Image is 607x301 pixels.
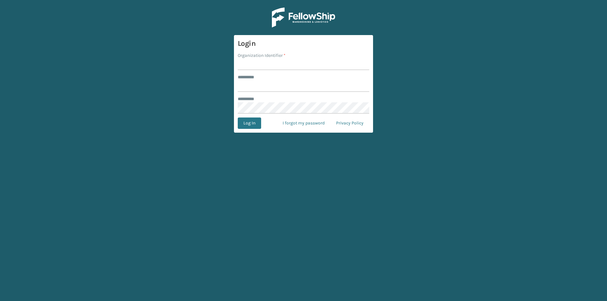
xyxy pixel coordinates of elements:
label: Organization Identifier [238,52,285,59]
a: I forgot my password [277,117,330,129]
h3: Login [238,39,369,48]
img: Logo [272,8,335,27]
a: Privacy Policy [330,117,369,129]
button: Log In [238,117,261,129]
